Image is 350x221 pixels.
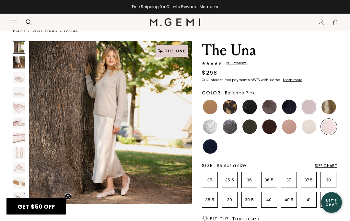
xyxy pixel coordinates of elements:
[242,197,257,203] p: 39.5
[202,178,217,183] p: 35
[13,102,25,113] img: The Una
[13,177,25,189] img: The Una
[262,119,277,134] img: Chocolate
[301,197,316,203] p: 41
[332,20,339,27] span: 0
[282,78,302,82] a: Learn more
[242,119,257,134] img: Military
[282,100,297,114] img: Midnight Blue
[321,198,342,206] div: Let's Chat
[203,139,217,154] img: Navy
[13,72,25,83] img: The Una
[217,162,246,169] span: Select a size
[225,90,255,96] span: Ballerina Pink
[202,61,337,67] a: 200Reviews
[13,132,25,143] img: The Una
[282,119,297,134] img: Antique Rose
[283,78,302,82] klarna-placement-style-cta: Learn more
[202,69,217,77] div: $298
[29,41,192,204] img: The Una
[281,178,297,183] p: 37
[222,61,247,65] span: 200 Review s
[202,90,221,95] h2: Color
[6,198,66,215] div: GET $50 OFFClose teaser
[321,100,336,114] img: Gold
[262,197,277,203] p: 40
[65,193,71,200] button: Close teaser
[321,119,336,134] img: Ballerina Pink
[302,100,316,114] img: Burgundy
[202,163,213,168] h2: Size
[261,78,282,82] klarna-placement-style-body: with Klarna
[13,117,25,129] img: The Una
[281,197,297,203] p: 40.5
[321,197,336,203] p: 42
[202,197,217,203] p: 38.5
[222,197,237,203] p: 39
[262,100,277,114] img: Cocoa
[242,100,257,114] img: Black
[254,78,260,82] klarna-placement-style-amount: $75
[223,100,237,114] img: Leopard Print
[321,178,336,183] p: 38
[150,18,201,26] img: M.Gemi
[203,100,217,114] img: Light Tan
[13,192,25,203] img: The Una
[13,87,25,98] img: The Una
[222,178,237,183] p: 35.5
[223,119,237,134] img: Gunmetal
[17,203,55,211] span: GET $50 OFF
[202,78,254,82] klarna-placement-style-body: Or 4 interest-free payments of
[202,41,337,59] h1: The Una
[13,162,25,174] img: The Una
[262,178,277,183] p: 36.5
[242,178,257,183] p: 36
[11,19,17,25] button: Open site menu
[13,56,25,68] img: The Una
[315,163,337,168] div: Size Chart
[13,147,25,158] img: The Una
[203,119,217,134] img: Silver
[301,178,316,183] p: 37.5
[302,119,316,134] img: Ecru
